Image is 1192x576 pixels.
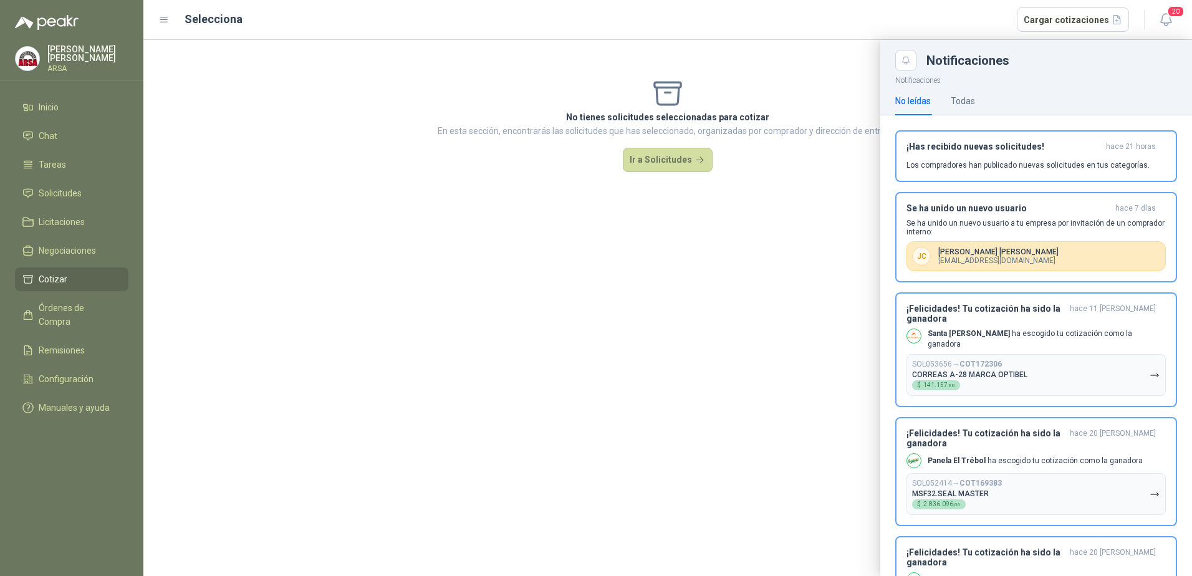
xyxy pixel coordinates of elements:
a: Configuración [15,367,128,391]
span: ,06 [953,502,961,507]
a: Cotizar [15,267,128,291]
span: Licitaciones [39,215,85,229]
a: Solicitudes [15,181,128,205]
b: COT169383 [959,479,1002,487]
h2: Selecciona [185,11,243,28]
span: Cotizar [39,272,67,286]
h3: ¡Has recibido nuevas solicitudes! [906,142,1101,152]
p: SOL052414 → [912,479,1002,488]
span: Chat [39,129,57,143]
span: Negociaciones [39,244,96,257]
img: Company Logo [16,47,39,70]
b: Santa [PERSON_NAME] [928,329,1010,338]
span: Inicio [39,100,59,114]
img: Company Logo [907,454,921,468]
b: COT172306 [959,360,1002,368]
a: Órdenes de Compra [15,296,128,334]
a: Chat [15,124,128,148]
p: ha escogido tu cotización como la ganadora [928,456,1143,466]
button: Close [895,50,916,71]
span: Remisiones [39,343,85,357]
button: ¡Felicidades! Tu cotización ha sido la ganadorahace 11 [PERSON_NAME] Company LogoSanta [PERSON_NA... [895,292,1177,408]
span: J C [912,247,931,266]
a: Negociaciones [15,239,128,262]
button: ¡Felicidades! Tu cotización ha sido la ganadorahace 20 [PERSON_NAME] Company LogoPanela El Trébol... [895,417,1177,526]
a: Tareas [15,153,128,176]
span: Órdenes de Compra [39,301,117,329]
button: 20 [1155,9,1177,31]
button: ¡Has recibido nuevas solicitudes!hace 21 horas Los compradores han publicado nuevas solicitudes e... [895,130,1177,182]
p: Se ha unido un nuevo usuario a tu empresa por invitación de un comprador interno: [906,219,1166,236]
span: 2.836.096 [923,501,961,507]
a: Manuales y ayuda [15,396,128,420]
div: Todas [951,94,975,108]
button: SOL052414→COT169383MSF32.SEAL MASTER$2.836.096,06 [906,473,1166,515]
b: Panela El Trébol [928,456,986,465]
p: CORREAS A-28 MARCA OPTIBEL [912,370,1027,379]
h3: ¡Felicidades! Tu cotización ha sido la ganadora [906,304,1065,324]
a: Inicio [15,95,128,119]
p: ha escogido tu cotización como la ganadora [928,329,1166,350]
p: [PERSON_NAME] [PERSON_NAME] [47,45,128,62]
h3: Se ha unido un nuevo usuario [906,203,1110,214]
button: SOL053656→COT172306CORREAS A-28 MARCA OPTIBEL$141.157,80 [906,354,1166,396]
span: hace 20 [PERSON_NAME] [1070,547,1156,567]
p: Los compradores han publicado nuevas solicitudes en tus categorías. [906,160,1150,171]
span: Tareas [39,158,66,171]
span: Configuración [39,372,94,386]
h3: ¡Felicidades! Tu cotización ha sido la ganadora [906,547,1065,567]
span: hace 20 [PERSON_NAME] [1070,428,1156,448]
p: MSF32.SEAL MASTER [912,489,989,498]
img: Company Logo [907,329,921,343]
span: hace 21 horas [1106,142,1156,152]
h3: ¡Felicidades! Tu cotización ha sido la ganadora [906,428,1065,448]
span: 141.157 [923,382,955,388]
div: $ [912,499,966,509]
div: Notificaciones [926,54,1177,67]
span: hace 11 [PERSON_NAME] [1070,304,1156,324]
span: ,80 [948,383,955,388]
button: Se ha unido un nuevo usuariohace 7 días Se ha unido un nuevo usuario a tu empresa por invitación ... [895,192,1177,282]
p: ARSA [47,65,128,72]
p: Notificaciones [880,71,1192,87]
img: Logo peakr [15,15,79,30]
div: No leídas [895,94,931,108]
a: Remisiones [15,338,128,362]
div: $ [912,380,960,390]
button: Cargar cotizaciones [1017,7,1130,32]
p: SOL053656 → [912,360,1002,369]
span: 20 [1167,6,1185,17]
span: Manuales y ayuda [39,401,110,415]
p: [PERSON_NAME] [PERSON_NAME] [938,247,1059,256]
span: Solicitudes [39,186,82,200]
p: [EMAIL_ADDRESS][DOMAIN_NAME] [938,256,1059,265]
a: Licitaciones [15,210,128,234]
span: hace 7 días [1115,203,1156,214]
